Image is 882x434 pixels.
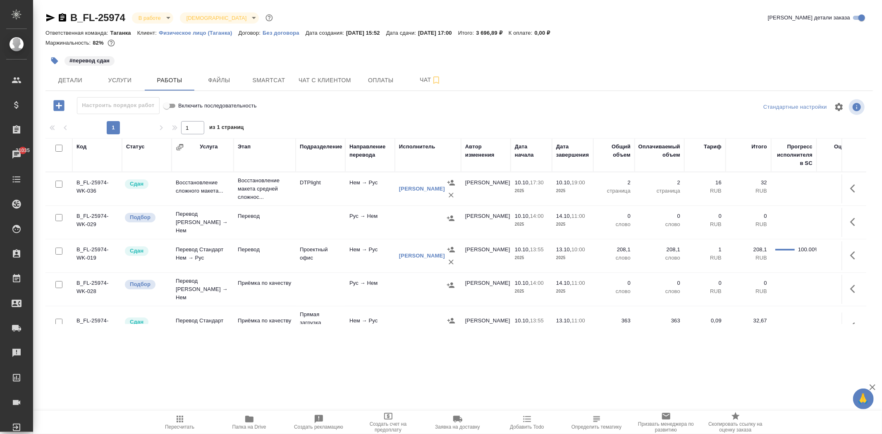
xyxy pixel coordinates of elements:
[296,174,345,203] td: DTPlight
[418,30,458,36] p: [DATE] 17:00
[345,174,395,203] td: Нем → Рус
[515,143,548,159] div: Дата начала
[72,174,122,203] td: B_FL-25974-WK-036
[124,179,167,190] div: Менеджер проверил работу исполнителя, передает ее на следующий этап
[530,179,544,186] p: 17:30
[571,213,585,219] p: 11:00
[159,29,239,36] a: Физическое лицо (Таганка)
[172,174,234,203] td: Восстановление сложного макета...
[530,317,544,324] p: 13:55
[598,317,631,325] p: 363
[130,180,143,188] p: Сдан
[639,246,680,254] p: 208,1
[132,12,173,24] div: В работе
[530,213,544,219] p: 14:00
[639,212,680,220] p: 0
[515,213,530,219] p: 10.10,
[72,208,122,237] td: B_FL-25974-WK-029
[598,287,631,296] p: слово
[11,146,35,155] span: 21035
[556,187,589,195] p: 2025
[124,317,167,328] div: Менеджер проверил работу исполнителя, передает ее на следующий этап
[845,317,865,336] button: Здесь прячутся важные кнопки
[349,143,391,159] div: Направление перевода
[345,312,395,341] td: Нем → Рус
[688,246,722,254] p: 1
[853,389,874,409] button: 🙏
[345,241,395,270] td: Нем → Рус
[856,390,870,408] span: 🙏
[100,75,140,86] span: Услуги
[346,30,386,36] p: [DATE] 15:52
[45,13,55,23] button: Скопировать ссылку для ЯМессенджера
[431,75,441,85] svg: Подписаться
[465,143,507,159] div: Автор изменения
[639,179,680,187] p: 2
[730,187,767,195] p: RUB
[730,317,767,325] p: 32,67
[50,75,90,86] span: Детали
[461,174,511,203] td: [PERSON_NAME]
[730,179,767,187] p: 32
[238,279,292,287] p: Приёмка по качеству
[730,287,767,296] p: RUB
[461,241,511,270] td: [PERSON_NAME]
[688,279,722,287] p: 0
[761,101,829,114] div: split button
[69,57,110,65] p: #перевод сдан
[571,280,585,286] p: 11:00
[445,243,457,256] button: Назначить
[72,241,122,270] td: B_FL-25974-WK-019
[238,143,251,151] div: Этап
[598,179,631,187] p: 2
[445,279,457,291] button: Назначить
[556,317,571,324] p: 13.10,
[2,144,31,165] a: 21035
[556,179,571,186] p: 10.10,
[530,280,544,286] p: 14:00
[688,220,722,229] p: RUB
[571,179,585,186] p: 19:00
[345,275,395,304] td: Рус → Нем
[556,287,589,296] p: 2025
[639,279,680,287] p: 0
[93,40,105,46] p: 82%
[639,317,680,325] p: 363
[45,40,93,46] p: Маржинальность:
[200,143,218,151] div: Услуга
[638,143,680,159] div: Оплачиваемый объем
[386,30,418,36] p: Дата сдачи:
[445,212,457,224] button: Назначить
[461,208,511,237] td: [PERSON_NAME]
[688,317,722,325] p: 0,09
[845,279,865,299] button: Здесь прячутся важные кнопки
[57,13,67,23] button: Скопировать ссылку
[639,287,680,296] p: слово
[70,12,125,23] a: B_FL-25974
[178,102,257,110] span: Включить последовательность
[296,306,345,348] td: Прямая загрузка (шаблонные документы)
[172,273,234,306] td: Перевод [PERSON_NAME] → Нем
[238,212,292,220] p: Перевод
[136,14,163,21] button: В работе
[64,57,115,64] span: перевод сдан
[556,254,589,262] p: 2025
[461,275,511,304] td: [PERSON_NAME]
[688,212,722,220] p: 0
[515,287,548,296] p: 2025
[730,254,767,262] p: RUB
[688,287,722,296] p: RUB
[556,246,571,253] p: 13.10,
[556,143,589,159] div: Дата завершения
[45,52,64,70] button: Добавить тэг
[730,246,767,254] p: 208,1
[752,143,767,151] div: Итого
[598,143,631,159] div: Общий объем
[515,220,548,229] p: 2025
[48,97,70,114] button: Добавить работу
[639,220,680,229] p: слово
[845,179,865,198] button: Здесь прячутся важные кнопки
[45,30,110,36] p: Ответственная команда:
[399,186,445,192] a: [PERSON_NAME]
[639,187,680,195] p: страница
